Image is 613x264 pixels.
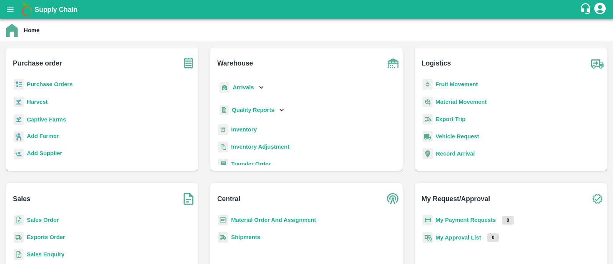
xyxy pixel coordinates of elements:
[588,54,607,73] img: truck
[423,232,433,243] img: approval
[24,27,39,33] b: Home
[218,102,286,118] div: Quality Reports
[34,4,580,15] a: Supply Chain
[14,232,24,243] img: shipments
[218,124,228,135] img: whInventory
[384,54,403,73] img: warehouse
[231,234,260,240] a: Shipments
[423,96,433,108] img: material
[27,133,59,139] b: Add Farmer
[218,232,228,243] img: shipments
[423,148,433,159] img: recordArrival
[6,24,18,37] img: home
[14,96,24,108] img: harvest
[14,131,24,143] img: farmer
[218,159,228,170] img: whTransfer
[27,99,48,105] a: Harvest
[423,79,433,90] img: fruit
[218,79,266,96] div: Arrivals
[436,234,481,241] a: My Approval List
[423,114,433,125] img: delivery
[436,217,496,223] a: My Payment Requests
[13,193,31,204] b: Sales
[217,193,240,204] b: Central
[27,132,59,142] a: Add Farmer
[588,189,607,208] img: check
[34,6,77,13] b: Supply Chain
[436,81,478,87] a: Fruit Movement
[218,141,228,152] img: inventory
[593,2,607,18] div: account of current user
[217,58,253,69] b: Warehouse
[179,54,198,73] img: purchase
[27,81,73,87] a: Purchase Orders
[14,215,24,226] img: sales
[421,58,451,69] b: Logistics
[27,217,59,223] a: Sales Order
[27,234,65,240] a: Exports Order
[231,126,257,133] a: Inventory
[231,217,316,223] a: Material Order And Assignment
[384,189,403,208] img: central
[27,116,66,123] a: Captive Farms
[179,189,198,208] img: soSales
[2,1,19,18] button: open drawer
[436,116,465,122] a: Export Trip
[233,84,254,90] b: Arrivals
[220,105,229,115] img: qualityReport
[27,150,62,156] b: Add Supplier
[502,216,514,225] p: 0
[27,149,62,159] a: Add Supplier
[423,215,433,226] img: payment
[27,251,64,257] a: Sales Enquiry
[220,82,229,93] img: whArrival
[14,149,24,160] img: supplier
[19,2,34,17] img: logo
[218,215,228,226] img: centralMaterial
[14,114,24,125] img: harvest
[436,99,487,105] a: Material Movement
[232,107,274,113] b: Quality Reports
[423,131,433,142] img: vehicle
[13,58,62,69] b: Purchase order
[580,3,593,16] div: customer-support
[421,193,490,204] b: My Request/Approval
[14,79,24,90] img: reciept
[436,151,475,157] a: Record Arrival
[14,249,24,260] img: sales
[231,161,270,167] a: Transfer Order
[436,133,479,139] a: Vehicle Request
[231,144,289,150] a: Inventory Adjustment
[487,233,499,242] p: 0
